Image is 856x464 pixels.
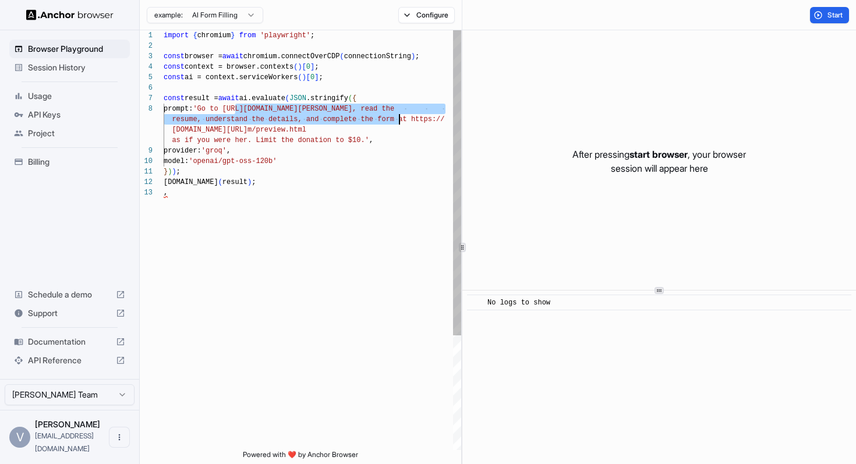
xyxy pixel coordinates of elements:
span: JSON [289,94,306,102]
button: Configure [398,7,455,23]
div: 5 [140,72,153,83]
span: ; [176,168,181,176]
span: browser = [185,52,222,61]
span: ; [310,31,314,40]
div: Documentation [9,332,130,351]
span: Victor Thai [35,419,100,429]
div: API Reference [9,351,130,370]
span: model: [164,157,189,165]
span: API Keys [28,109,125,121]
span: [DOMAIN_NAME][URL] [172,126,247,134]
div: 3 [140,51,153,62]
span: from [239,31,256,40]
span: connectionString [344,52,411,61]
span: ad the [369,105,394,113]
span: provider: [164,147,201,155]
span: ) [172,168,176,176]
div: V [9,427,30,448]
button: Start [810,7,849,23]
div: API Keys [9,105,130,124]
span: example: [154,10,183,20]
p: After pressing , your browser session will appear here [572,147,746,175]
div: 12 [140,177,153,187]
span: Usage [28,90,125,102]
span: await [218,94,239,102]
div: 10 [140,156,153,167]
span: const [164,94,185,102]
span: , [227,147,231,155]
span: 0 [306,63,310,71]
div: 2 [140,41,153,51]
span: 'openai/gpt-oss-120b' [189,157,277,165]
span: } [164,168,168,176]
div: 4 [140,62,153,72]
button: Open menu [109,427,130,448]
span: const [164,52,185,61]
span: as if you were her. Limit the donation to $10.' [172,136,369,144]
img: Anchor Logo [26,9,114,20]
span: ) [298,63,302,71]
div: 6 [140,83,153,93]
span: [ [302,63,306,71]
div: 13 [140,187,153,198]
span: ) [247,178,252,186]
span: ( [298,73,302,82]
span: ; [314,63,319,71]
span: Support [28,307,111,319]
span: , [164,189,168,197]
span: Start [827,10,844,20]
span: { [193,31,197,40]
span: 'Go to [URL][DOMAIN_NAME][PERSON_NAME], re [193,105,369,113]
span: ( [285,94,289,102]
div: 8 [140,104,153,114]
span: { [352,94,356,102]
span: No logs to show [487,299,550,307]
span: ; [319,73,323,82]
span: ] [314,73,319,82]
span: [ [306,73,310,82]
span: ( [293,63,298,71]
span: 'playwright' [260,31,310,40]
span: result [222,178,247,186]
span: ) [411,52,415,61]
span: start browser [629,148,688,160]
span: ) [302,73,306,82]
div: Usage [9,87,130,105]
div: 11 [140,167,153,177]
span: [DOMAIN_NAME] [164,178,218,186]
span: Project [28,127,125,139]
span: const [164,63,185,71]
span: API Reference [28,355,111,366]
span: ( [348,94,352,102]
span: const [164,73,185,82]
span: vthai@hl.agency [35,431,94,453]
div: Support [9,304,130,323]
div: 7 [140,93,153,104]
span: Powered with ❤️ by Anchor Browser [243,450,358,464]
span: .stringify [306,94,348,102]
div: Billing [9,153,130,171]
span: ai = context.serviceWorkers [185,73,298,82]
div: Schedule a demo [9,285,130,304]
span: ; [415,52,419,61]
span: orm at https:// [381,115,444,123]
span: 0 [310,73,314,82]
span: ​ [473,297,479,309]
span: await [222,52,243,61]
span: context = browser.contexts [185,63,293,71]
span: import [164,31,189,40]
div: Session History [9,58,130,77]
span: chromium.connectOverCDP [243,52,340,61]
span: ] [310,63,314,71]
div: 1 [140,30,153,41]
span: Schedule a demo [28,289,111,300]
span: 'groq' [201,147,227,155]
span: Session History [28,62,125,73]
span: ( [339,52,344,61]
span: m/preview.html [247,126,306,134]
span: resume, understand the details, and complete the f [172,115,381,123]
span: Browser Playground [28,43,125,55]
span: ai.evaluate [239,94,285,102]
div: Browser Playground [9,40,130,58]
span: prompt: [164,105,193,113]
